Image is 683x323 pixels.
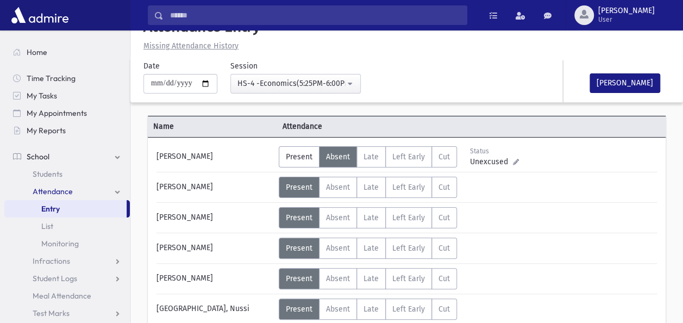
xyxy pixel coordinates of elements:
a: School [4,148,130,165]
div: AttTypes [279,146,457,167]
span: Cut [438,244,450,253]
div: AttTypes [279,299,457,320]
span: Late [364,244,379,253]
a: Student Logs [4,270,130,287]
span: Late [364,152,379,161]
a: Test Marks [4,305,130,322]
div: [GEOGRAPHIC_DATA], Nussi [151,299,279,320]
span: Absent [326,305,350,314]
a: Missing Attendance History [139,41,239,51]
span: Left Early [392,152,425,161]
span: Late [364,213,379,222]
span: Absent [326,152,350,161]
span: Cut [438,152,450,161]
span: Student Logs [33,274,77,283]
span: Absent [326,244,350,253]
span: Test Marks [33,308,70,318]
a: My Appointments [4,104,130,122]
span: List [41,221,53,231]
span: Entry [41,204,60,214]
div: [PERSON_NAME] [151,146,279,167]
span: Late [364,274,379,283]
span: Home [27,47,47,57]
span: Late [364,183,379,192]
span: Monitoring [41,239,79,249]
span: My Appointments [27,108,87,118]
span: Time Tracking [27,73,76,83]
span: Cut [438,213,450,222]
span: Cut [438,183,450,192]
a: Entry [4,200,127,218]
div: [PERSON_NAME] [151,268,279,289]
div: AttTypes [279,268,457,289]
div: AttTypes [279,238,457,259]
span: Left Early [392,274,425,283]
div: AttTypes [279,207,457,228]
button: [PERSON_NAME] [590,73,660,93]
a: My Tasks [4,87,130,104]
span: Present [286,152,312,161]
span: My Tasks [27,91,57,101]
div: [PERSON_NAME] [151,177,279,198]
a: Time Tracking [4,70,130,87]
span: Absent [326,213,350,222]
a: My Reports [4,122,130,139]
label: Date [143,60,160,72]
a: Infractions [4,252,130,270]
span: [PERSON_NAME] [598,7,655,15]
span: Present [286,183,312,192]
span: Present [286,213,312,222]
div: AttTypes [279,177,457,198]
span: School [27,152,49,161]
a: Students [4,165,130,183]
span: My Reports [27,126,66,135]
u: Missing Attendance History [143,41,239,51]
a: Attendance [4,183,130,200]
span: Absent [326,183,350,192]
span: Attendance [33,187,73,196]
span: Left Early [392,213,425,222]
span: User [598,15,655,24]
span: Present [286,274,312,283]
span: Absent [326,274,350,283]
span: Left Early [392,183,425,192]
span: Meal Attendance [33,291,91,301]
span: Unexcused [470,156,512,167]
span: Students [33,169,62,179]
span: Left Early [392,244,425,253]
div: [PERSON_NAME] [151,207,279,228]
span: Infractions [33,256,70,266]
button: HS-4 -Economics(5:25PM-6:00PM) [230,74,361,94]
div: [PERSON_NAME] [151,238,279,259]
input: Search [164,5,467,25]
div: HS-4 -Economics(5:25PM-6:00PM) [237,78,345,89]
label: Session [230,60,258,72]
div: Status [470,146,518,156]
a: List [4,218,130,235]
img: AdmirePro [9,4,71,26]
span: Attendance [277,121,406,132]
a: Home [4,44,130,61]
span: Name [148,121,277,132]
a: Meal Attendance [4,287,130,305]
a: Monitoring [4,235,130,252]
span: Present [286,244,312,253]
span: Present [286,305,312,314]
span: Cut [438,274,450,283]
